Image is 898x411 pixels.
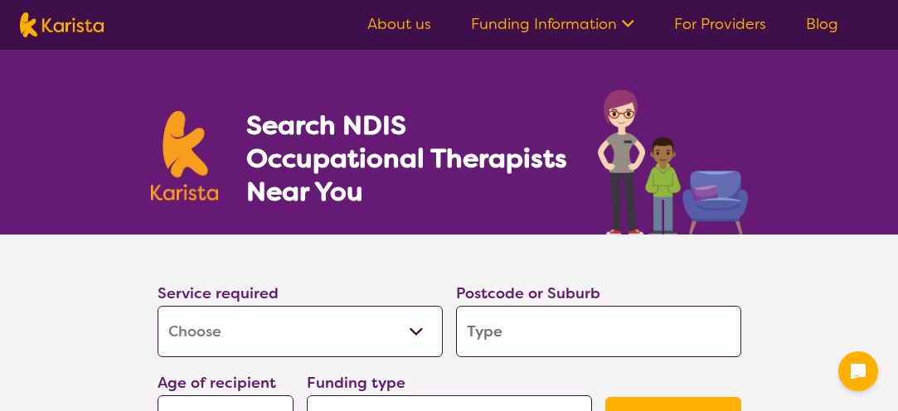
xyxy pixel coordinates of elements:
[246,109,569,208] h1: Search NDIS Occupational Therapists Near You
[158,283,279,303] label: Service required
[151,111,219,201] img: Karista logo
[20,12,104,37] img: Karista logo
[367,14,431,34] a: About us
[471,14,634,34] a: Funding Information
[806,14,838,34] a: Blog
[456,283,600,303] label: Postcode or Suburb
[307,373,405,393] label: Funding type
[158,373,276,393] label: Age of recipient
[598,89,748,235] img: occupational-therapy
[456,306,741,357] input: Type
[674,14,766,34] a: For Providers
